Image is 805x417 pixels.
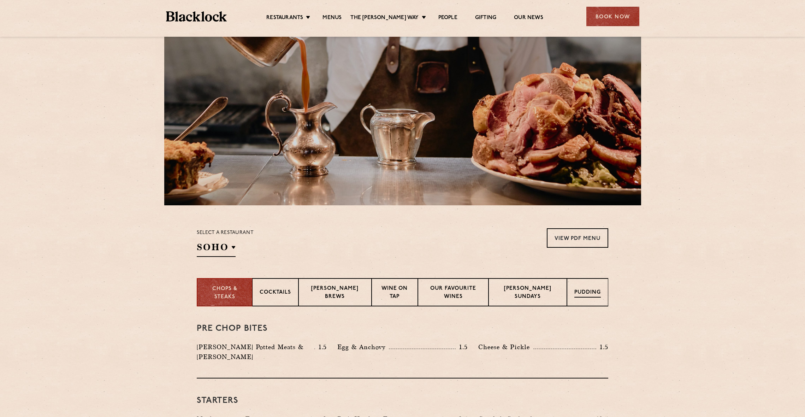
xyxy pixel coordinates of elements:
p: 1.5 [315,342,327,352]
h3: Pre Chop Bites [197,324,608,333]
p: [PERSON_NAME] Potted Meats & [PERSON_NAME] [197,342,314,362]
p: 1.5 [456,342,468,352]
a: The [PERSON_NAME] Way [350,14,419,22]
a: Our News [514,14,543,22]
p: Select a restaurant [197,228,254,237]
p: Egg & Anchovy [337,342,389,352]
p: Wine on Tap [379,285,411,301]
h2: SOHO [197,241,236,257]
a: Menus [322,14,342,22]
h3: Starters [197,396,608,405]
a: People [438,14,457,22]
p: Pudding [574,289,601,298]
p: Cheese & Pickle [478,342,533,352]
p: Chops & Steaks [205,285,245,301]
p: 1.5 [596,342,608,352]
a: View PDF Menu [547,228,608,248]
p: Cocktails [260,289,291,298]
img: BL_Textured_Logo-footer-cropped.svg [166,11,227,22]
p: Our favourite wines [425,285,481,301]
div: Book Now [586,7,639,26]
p: [PERSON_NAME] Brews [306,285,364,301]
p: [PERSON_NAME] Sundays [496,285,560,301]
a: Gifting [475,14,496,22]
a: Restaurants [266,14,303,22]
